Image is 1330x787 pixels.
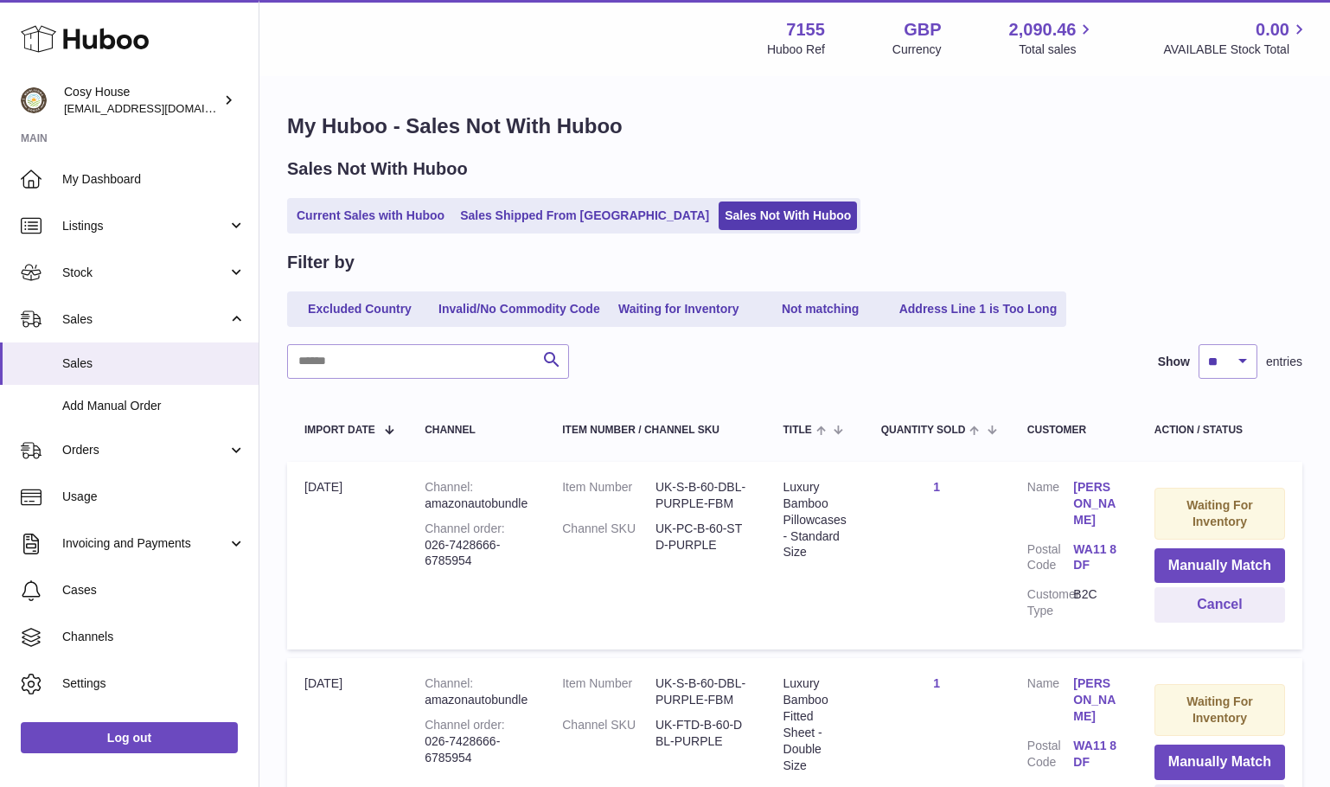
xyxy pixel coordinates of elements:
strong: Channel order [425,718,505,732]
span: Settings [62,675,246,692]
dd: UK-S-B-60-DBL-PURPLE-FBM [655,479,749,512]
a: Address Line 1 is Too Long [893,295,1064,323]
img: info@wholesomegoods.com [21,87,47,113]
a: Sales Shipped From [GEOGRAPHIC_DATA] [454,202,715,230]
div: amazonautobundle [425,479,528,512]
a: 1 [933,676,940,690]
dt: Name [1027,479,1074,533]
strong: Waiting For Inventory [1186,498,1252,528]
strong: 7155 [786,18,825,42]
strong: Channel [425,480,473,494]
a: 0.00 AVAILABLE Stock Total [1163,18,1309,58]
a: Excluded Country [291,295,429,323]
strong: Channel [425,676,473,690]
a: [PERSON_NAME] [1073,675,1120,725]
dd: UK-S-B-60-DBL-PURPLE-FBM [655,675,749,708]
span: My Dashboard [62,171,246,188]
a: 2,090.46 Total sales [1009,18,1097,58]
span: Import date [304,425,375,436]
span: 0.00 [1256,18,1289,42]
dd: UK-PC-B-60-STD-PURPLE [655,521,749,553]
dd: B2C [1073,586,1120,619]
div: Cosy House [64,84,220,117]
span: Cases [62,582,246,598]
span: AVAILABLE Stock Total [1163,42,1309,58]
a: Not matching [751,295,890,323]
td: [DATE] [287,462,407,649]
div: amazonautobundle [425,675,528,708]
dt: Item Number [562,479,655,512]
div: Customer [1027,425,1120,436]
strong: Waiting For Inventory [1186,694,1252,725]
div: Channel [425,425,528,436]
span: Stock [62,265,227,281]
strong: GBP [904,18,941,42]
a: 1 [933,480,940,494]
span: Sales [62,355,246,372]
a: Waiting for Inventory [610,295,748,323]
div: Luxury Bamboo Fitted Sheet - Double Size [783,675,847,773]
a: Sales Not With Huboo [719,202,857,230]
span: Sales [62,311,227,328]
button: Cancel [1154,587,1285,623]
div: Huboo Ref [767,42,825,58]
span: Add Manual Order [62,398,246,414]
div: Action / Status [1154,425,1285,436]
dd: UK-FTD-B-60-DBL-PURPLE [655,717,749,750]
dt: Channel SKU [562,521,655,553]
div: Item Number / Channel SKU [562,425,748,436]
dt: Customer Type [1027,586,1074,619]
span: Orders [62,442,227,458]
dt: Channel SKU [562,717,655,750]
a: [PERSON_NAME] [1073,479,1120,528]
dt: Item Number [562,675,655,708]
div: 026-7428666-6785954 [425,521,528,570]
a: WA11 8DF [1073,738,1120,771]
span: entries [1266,354,1302,370]
span: Quantity Sold [881,425,966,436]
a: Current Sales with Huboo [291,202,451,230]
span: Usage [62,489,246,505]
dt: Postal Code [1027,738,1074,775]
span: Listings [62,218,227,234]
span: [EMAIL_ADDRESS][DOMAIN_NAME] [64,101,254,115]
span: Invoicing and Payments [62,535,227,552]
label: Show [1158,354,1190,370]
a: Log out [21,722,238,753]
span: Total sales [1019,42,1096,58]
dt: Postal Code [1027,541,1074,579]
a: WA11 8DF [1073,541,1120,574]
h1: My Huboo - Sales Not With Huboo [287,112,1302,140]
div: Currency [892,42,942,58]
button: Manually Match [1154,745,1285,780]
a: Invalid/No Commodity Code [432,295,606,323]
span: Title [783,425,812,436]
dt: Name [1027,675,1074,729]
div: 026-7428666-6785954 [425,717,528,766]
strong: Channel order [425,521,505,535]
h2: Filter by [287,251,355,274]
span: 2,090.46 [1009,18,1077,42]
h2: Sales Not With Huboo [287,157,468,181]
div: Luxury Bamboo Pillowcases - Standard Size [783,479,847,560]
button: Manually Match [1154,548,1285,584]
span: Channels [62,629,246,645]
